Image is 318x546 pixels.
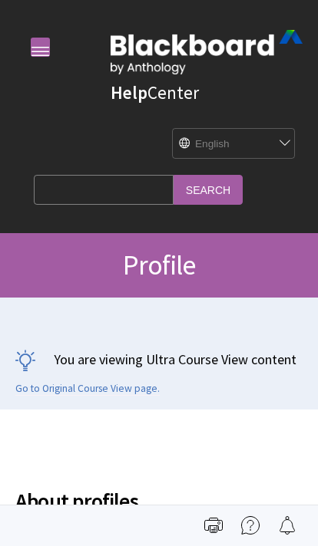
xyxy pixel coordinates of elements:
a: HelpCenter [111,81,199,104]
img: Print [204,516,223,534]
a: Go to Original Course View page. [15,382,160,396]
span: Profile [123,248,195,282]
img: More help [241,516,260,534]
strong: Help [111,81,147,104]
select: Site Language Selector [173,129,280,160]
img: Blackboard by Anthology [111,30,303,74]
p: You are viewing Ultra Course View content [15,350,303,369]
img: Follow this page [278,516,296,534]
input: Search [174,175,243,205]
span: About profiles [15,485,303,517]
